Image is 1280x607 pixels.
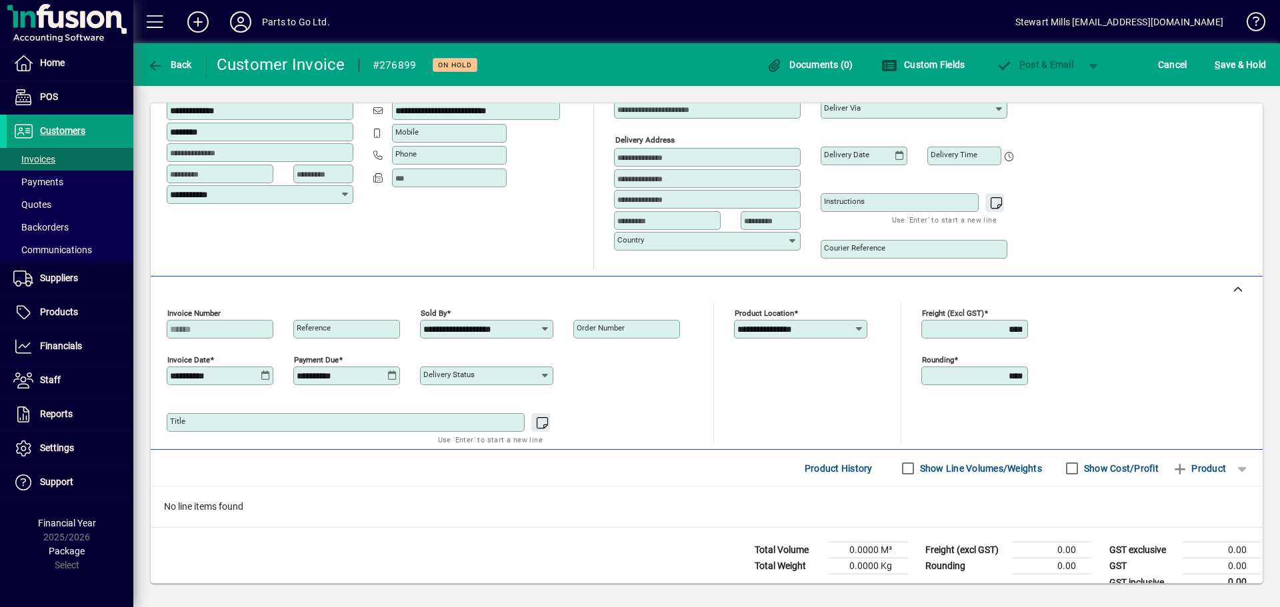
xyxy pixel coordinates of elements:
mat-label: Mobile [395,127,419,137]
span: Back [147,59,192,70]
td: 0.00 [1183,558,1263,574]
mat-label: Invoice number [167,308,221,318]
span: POS [40,91,58,102]
a: Backorders [7,216,133,239]
a: Settings [7,432,133,465]
mat-hint: Use 'Enter' to start a new line [892,212,997,227]
button: Cancel [1155,53,1191,77]
a: Knowledge Base [1237,3,1263,46]
label: Show Cost/Profit [1081,462,1159,475]
label: Show Line Volumes/Weights [917,462,1042,475]
td: GST exclusive [1103,542,1183,558]
span: Settings [40,442,74,453]
span: Product [1172,458,1226,479]
mat-label: Deliver via [824,103,861,113]
span: Home [40,57,65,68]
td: GST inclusive [1103,574,1183,591]
button: Product [1165,456,1233,480]
a: Home [7,47,133,80]
a: POS [7,81,133,114]
button: Back [144,53,195,77]
button: Documents (0) [763,53,857,77]
div: Customer Invoice [217,54,345,75]
a: Products [7,296,133,329]
mat-label: Freight (excl GST) [922,308,984,318]
span: Staff [40,374,61,385]
mat-label: Title [170,416,185,426]
span: Communications [13,245,92,255]
a: Quotes [7,193,133,216]
mat-label: Sold by [421,308,447,318]
div: #276899 [373,55,417,76]
div: Parts to Go Ltd. [262,11,330,33]
a: Payments [7,171,133,193]
span: Documents (0) [767,59,853,70]
a: Suppliers [7,262,133,295]
span: Product History [805,458,873,479]
span: Suppliers [40,273,78,283]
mat-label: Payment due [294,355,339,364]
td: Total Volume [748,542,828,558]
mat-label: Phone [395,149,417,159]
span: Products [40,306,78,317]
span: On hold [438,61,472,69]
td: 0.0000 Kg [828,558,908,574]
button: Product History [799,456,878,480]
span: Financials [40,340,82,351]
mat-hint: Use 'Enter' to start a new line [438,432,543,447]
mat-label: Instructions [824,197,865,206]
mat-label: Delivery time [931,150,977,159]
mat-label: Invoice date [167,355,210,364]
span: Payments [13,177,63,187]
span: Support [40,476,73,487]
button: Post & Email [989,53,1080,77]
span: Reports [40,408,73,419]
div: No line items found [151,486,1263,527]
span: Package [49,546,85,556]
mat-label: Rounding [922,355,954,364]
td: GST [1103,558,1183,574]
mat-label: Country [617,235,644,245]
td: 0.00 [1012,542,1092,558]
a: Reports [7,398,133,431]
td: Total Weight [748,558,828,574]
a: Financials [7,330,133,363]
mat-label: Delivery date [824,150,869,159]
app-page-header-button: Back [133,53,207,77]
td: Freight (excl GST) [919,542,1012,558]
td: 0.0000 M³ [828,542,908,558]
span: S [1215,59,1220,70]
td: 0.00 [1012,558,1092,574]
span: Customers [40,125,85,136]
button: Profile [219,10,262,34]
span: Cancel [1158,54,1187,75]
span: Invoices [13,154,55,165]
span: Custom Fields [881,59,965,70]
a: Support [7,466,133,499]
span: Quotes [13,199,51,210]
div: Stewart Mills [EMAIL_ADDRESS][DOMAIN_NAME] [1015,11,1223,33]
span: ost & Email [996,59,1073,70]
span: Financial Year [38,518,96,528]
mat-label: Order number [577,323,625,332]
mat-label: Delivery status [423,370,475,379]
mat-label: Reference [297,323,331,332]
button: Add [177,10,219,34]
a: Communications [7,239,133,261]
td: Rounding [919,558,1012,574]
span: ave & Hold [1215,54,1266,75]
mat-label: Courier Reference [824,243,885,253]
td: 0.00 [1183,574,1263,591]
span: Backorders [13,222,69,233]
button: Custom Fields [878,53,969,77]
mat-label: Product location [735,308,794,318]
span: P [1019,59,1025,70]
td: 0.00 [1183,542,1263,558]
button: Save & Hold [1211,53,1269,77]
a: Invoices [7,148,133,171]
a: Staff [7,364,133,397]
